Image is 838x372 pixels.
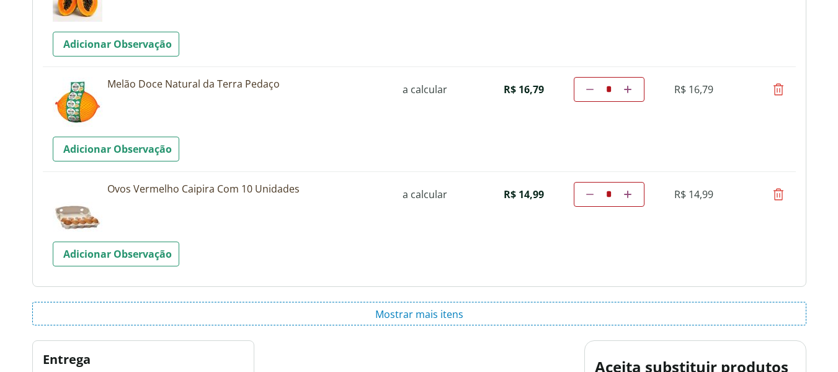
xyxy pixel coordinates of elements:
[674,188,713,201] span: R$ 14,99
[403,188,447,201] span: a calcular
[53,77,102,127] img: Melão Doce Natural da Terra Pedaço
[53,32,179,57] a: Adicionar Observação
[403,83,447,96] span: a calcular
[53,242,179,266] a: Adicionar Observação
[43,351,244,368] h2: Entrega
[53,182,102,232] img: Ovos Vermelho Caipira Com 10 Unidades
[107,77,380,91] a: Melão Doce Natural da Terra Pedaço
[53,137,179,161] a: Adicionar Observação
[504,188,544,201] span: R$ 14,99
[107,182,380,196] a: Ovos Vermelho Caipira Com 10 Unidades
[674,83,713,96] span: R$ 16,79
[504,83,544,96] span: R$ 16,79
[32,302,806,325] button: Mostrar mais itens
